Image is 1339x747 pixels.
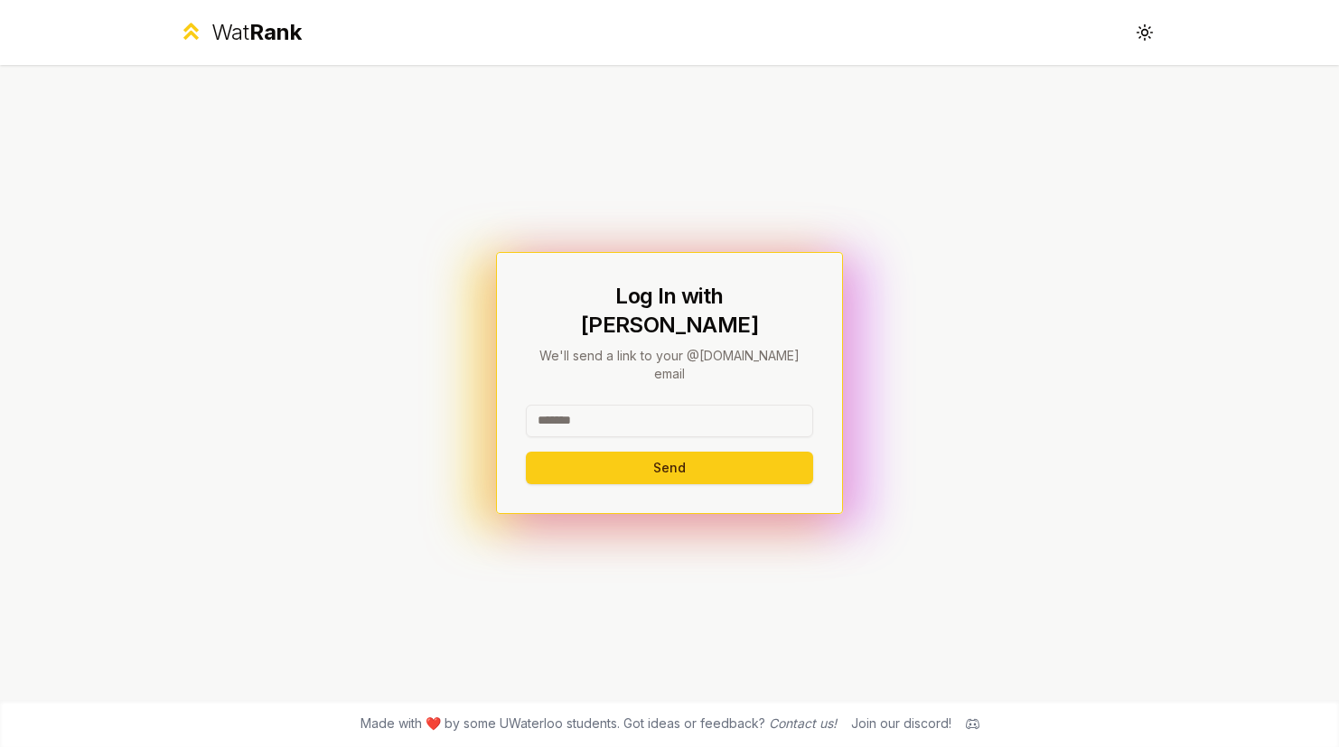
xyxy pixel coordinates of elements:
[360,714,837,733] span: Made with ❤️ by some UWaterloo students. Got ideas or feedback?
[769,715,837,731] a: Contact us!
[211,18,302,47] div: Wat
[851,714,951,733] div: Join our discord!
[526,452,813,484] button: Send
[249,19,302,45] span: Rank
[526,347,813,383] p: We'll send a link to your @[DOMAIN_NAME] email
[526,282,813,340] h1: Log In with [PERSON_NAME]
[178,18,302,47] a: WatRank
